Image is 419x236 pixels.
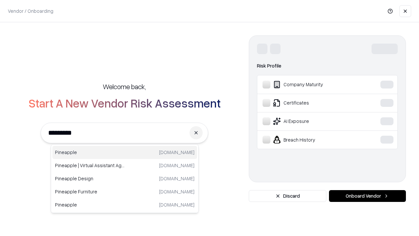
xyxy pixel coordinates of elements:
[51,144,199,213] div: Suggestions
[8,8,53,14] p: Vendor / Onboarding
[263,99,360,107] div: Certificates
[55,149,125,156] p: Pineapple
[263,117,360,125] div: AI Exposure
[257,62,398,70] div: Risk Profile
[263,81,360,88] div: Company Maturity
[55,175,125,182] p: Pineapple Design
[103,82,146,91] h5: Welcome back,
[28,96,221,109] h2: Start A New Vendor Risk Assessment
[55,188,125,195] p: Pineapple Furniture
[55,201,125,208] p: Pineapple
[159,188,194,195] p: [DOMAIN_NAME]
[249,190,326,202] button: Discard
[55,162,125,169] p: Pineapple | Virtual Assistant Agency
[159,175,194,182] p: [DOMAIN_NAME]
[263,136,360,144] div: Breach History
[159,149,194,156] p: [DOMAIN_NAME]
[159,201,194,208] p: [DOMAIN_NAME]
[159,162,194,169] p: [DOMAIN_NAME]
[329,190,406,202] button: Onboard Vendor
